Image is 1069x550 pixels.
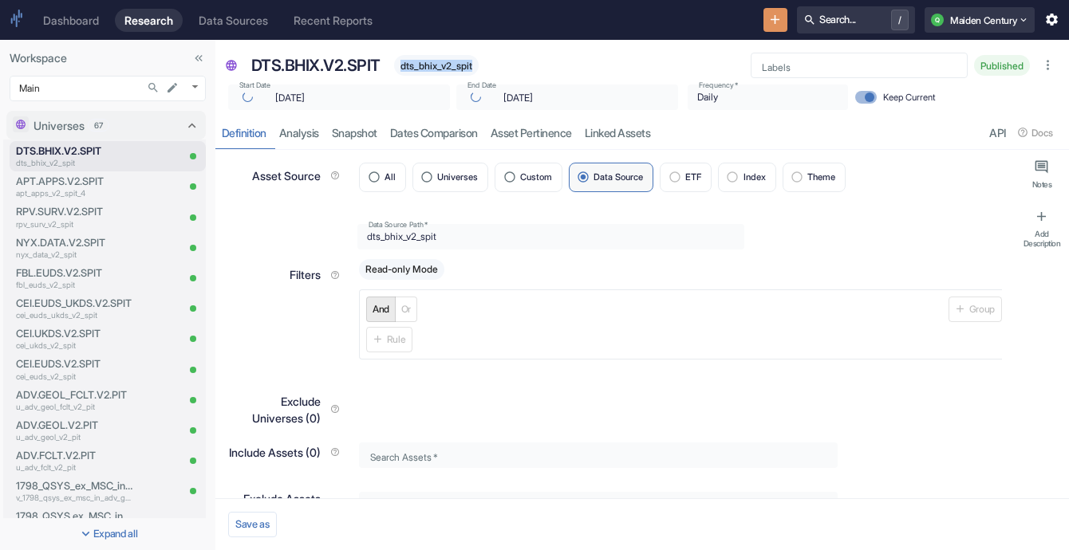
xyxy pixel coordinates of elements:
a: 1798_QSYS_ex_MSC_in_ADV_GEOL.V2.PITv_1798_qsys_ex_msc_in_adv_geol_v2_pit [16,478,134,504]
a: analysis [273,116,325,149]
a: CEI.EUDS.V2.SPITcei_euds_v2_spit [16,356,134,382]
p: CEI.EUDS_UKDS.V2.SPIT [16,296,134,311]
a: ADV.FCLT.V2.PITu_adv_fclt_v2_pit [16,448,134,473]
label: End Date [467,80,497,90]
a: Research [115,9,183,32]
p: Exclude Universes (0) [228,393,321,426]
p: RPV.SURV.V2.SPIT [16,204,134,219]
a: RPV.SURV.V2.SPITrpv_surv_v2_spit [16,204,134,230]
p: u_adv_fclt_v2_pit [16,462,134,473]
a: APT.APPS.V2.SPITapt_apps_v2_spit_4 [16,174,134,199]
p: DTS.BHIX.V2.SPIT [16,143,134,159]
button: Expand all [3,521,212,547]
span: Universes [437,173,478,182]
button: Notes [1018,153,1066,196]
a: ADV.GEOL.V2.PITu_adv_geol_v2_pit [16,418,134,443]
p: u_adv_geol_fclt_v2_pit [16,401,134,413]
p: Exclude Assets (0) [228,490,321,524]
div: resource tabs [215,116,1069,149]
div: Research [124,14,173,27]
a: CEI.UKDS.V2.SPITcei_ukds_v2_spit [16,326,134,352]
a: API [983,116,1012,149]
a: Snapshot [325,116,384,149]
p: ADV.GEOL_FCLT.V2.PIT [16,387,134,403]
div: Main [10,76,206,101]
span: Published [974,60,1030,72]
p: u_adv_geol_v2_pit [16,431,134,443]
div: DTS.BHIX.V2.SPIT [247,49,385,81]
div: Recent Reports [294,14,373,27]
button: Save as [228,512,277,537]
p: cei_euds_ukds_v2_spit [16,309,134,321]
div: Add Description [1021,229,1063,249]
span: Theme [807,173,835,182]
div: Data Sources [199,14,268,27]
span: dts_bhix_v2_spit [394,60,479,72]
p: apt_apps_v2_spit_4 [16,187,134,199]
span: Read-only Mode [359,263,444,275]
div: Q [931,14,944,26]
label: Start Date [239,80,271,90]
a: Data Sources [189,9,278,32]
p: nyx_data_v2_spit [16,249,134,261]
p: rpv_surv_v2_spit [16,218,134,230]
p: CEI.UKDS.V2.SPIT [16,326,134,341]
div: Dashboard [43,14,99,27]
span: Data Source [594,173,643,182]
span: Universe [225,59,238,75]
button: Docs [1012,120,1059,146]
p: CEI.EUDS.V2.SPIT [16,356,134,371]
a: Dashboard [34,9,108,32]
a: Linked Assets [578,116,657,149]
a: DTS.BHIX.V2.SPITdts_bhix_v2_spit [16,143,134,169]
div: Definition [222,126,266,140]
button: Collapse Sidebar [188,48,209,69]
a: FBL.EUDS.V2.SPITfbl_euds_v2_spit [16,265,134,291]
label: Frequency [699,80,739,90]
button: Search... [143,77,164,98]
p: APT.APPS.V2.SPIT [16,174,134,189]
p: fbl_euds_v2_spit [16,279,134,291]
div: Daily [688,84,848,110]
span: 67 [89,120,108,132]
p: v_1798_qsys_ex_msc_in_adv_geol_v2_pit [16,492,134,504]
p: 1798_QSYS_ex_MSC_in_ADV_GEOL.V2.PIT [16,478,134,493]
button: Search.../ [797,6,915,33]
a: CEI.EUDS_UKDS.V2.SPITcei_euds_ukds_v2_spit [16,296,134,321]
p: NYX.DATA.V2.SPIT [16,235,134,250]
label: Data Source Path [369,219,428,230]
p: ADV.FCLT.V2.PIT [16,448,134,463]
span: Custom [520,173,552,182]
p: Asset Source [252,167,321,184]
button: New Resource [763,8,788,33]
input: yyyy-mm-dd [494,88,657,107]
span: Keep Current [883,91,936,104]
div: Universes67 [6,111,206,139]
button: edit [162,77,183,98]
a: Recent Reports [284,9,382,32]
p: cei_euds_v2_spit [16,371,134,383]
span: Index [744,173,766,182]
a: NYX.DATA.V2.SPITnyx_data_v2_spit [16,235,134,261]
a: Dates Comparison [384,116,484,149]
p: Workspace [10,49,206,66]
p: ADV.GEOL.V2.PIT [16,418,134,433]
p: 1798_QSYS.ex_MSC_in_ADV.V2.PIT [16,509,134,524]
p: Universes [34,117,85,134]
button: QMaiden Century [925,7,1035,33]
p: FBL.EUDS.V2.SPIT [16,265,134,281]
a: ADV.GEOL_FCLT.V2.PITu_adv_geol_fclt_v2_pit [16,387,134,413]
a: 1798_QSYS.ex_MSC_in_ADV.V2.PITdev_1798_qsys_ex_msc_in_adv_v2_pit [16,509,134,534]
span: ETF [685,173,701,182]
p: dts_bhix_v2_spit [16,157,134,169]
span: All [385,173,396,182]
a: Asset Pertinence [484,116,578,149]
p: cei_ukds_v2_spit [16,340,134,352]
p: DTS.BHIX.V2.SPIT [251,53,381,77]
p: Filters [290,266,321,283]
input: yyyy-mm-dd [266,88,429,107]
p: Include Assets (0) [229,444,321,461]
